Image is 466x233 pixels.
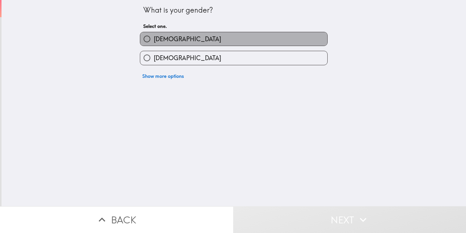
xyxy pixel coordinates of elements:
h6: Select one. [143,23,324,29]
button: [DEMOGRAPHIC_DATA] [140,32,327,46]
button: Show more options [140,70,186,82]
div: What is your gender? [143,5,324,15]
button: [DEMOGRAPHIC_DATA] [140,51,327,65]
span: [DEMOGRAPHIC_DATA] [154,35,221,43]
span: [DEMOGRAPHIC_DATA] [154,54,221,62]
